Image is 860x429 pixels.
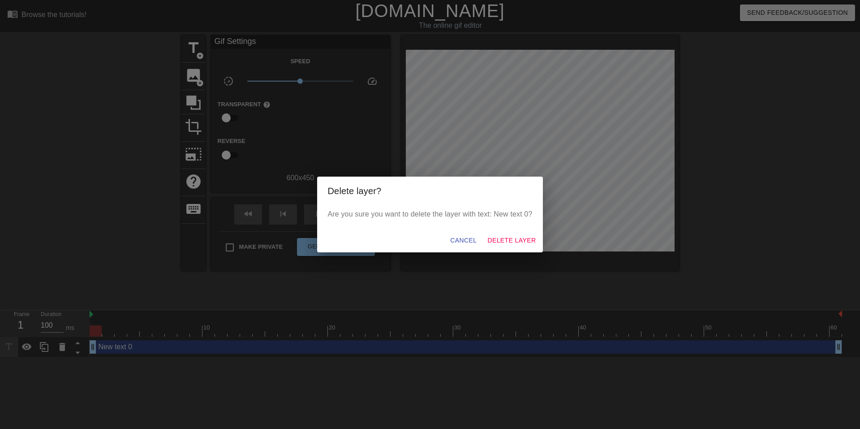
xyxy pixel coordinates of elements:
[328,184,533,198] h2: Delete layer?
[447,232,480,249] button: Cancel
[450,235,477,246] span: Cancel
[484,232,539,249] button: Delete Layer
[487,235,536,246] span: Delete Layer
[328,209,533,220] p: Are you sure you want to delete the layer with text: New text 0?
